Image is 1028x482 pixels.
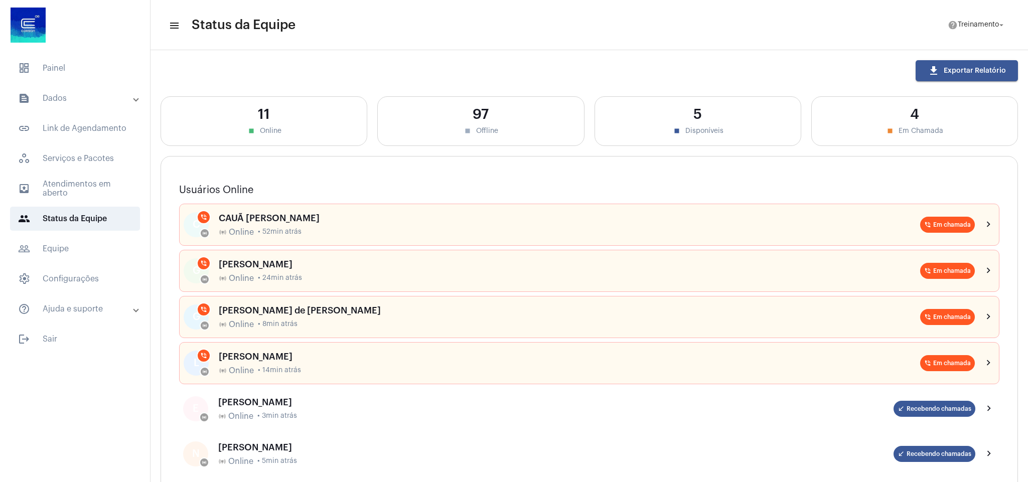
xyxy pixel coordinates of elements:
mat-icon: phone_in_talk [924,267,931,274]
mat-icon: sidenav icon [18,303,30,315]
mat-panel-title: Ajuda e suporte [18,303,134,315]
div: 5 [605,107,791,122]
mat-icon: sidenav icon [169,20,179,32]
div: [PERSON_NAME] [218,442,894,452]
div: E [183,396,208,421]
mat-icon: arrow_drop_down [997,21,1006,30]
div: Offline [388,126,573,135]
span: Online [229,320,254,329]
span: Online [229,366,254,375]
span: • 3min atrás [257,412,297,420]
img: d4669ae0-8c07-2337-4f67-34b0df7f5ae4.jpeg [8,5,48,45]
span: Online [229,228,254,237]
mat-icon: call_received [898,450,905,457]
mat-icon: phone_in_talk [924,360,931,367]
span: Equipe [10,237,140,261]
mat-expansion-panel-header: sidenav iconDados [6,86,150,110]
button: Treinamento [942,15,1012,35]
span: • 5min atrás [257,457,297,465]
span: sidenav icon [18,62,30,74]
mat-chip: Em chamada [920,263,975,279]
span: sidenav icon [18,273,30,285]
span: Painel [10,56,140,80]
mat-icon: sidenav icon [18,92,30,104]
mat-icon: chevron_right [983,357,995,369]
span: Online [228,412,253,421]
span: • 8min atrás [258,320,298,328]
div: N [183,441,208,466]
span: Atendimentos em aberto [10,177,140,201]
mat-chip: Em chamada [920,309,975,325]
span: sidenav icon [18,152,30,165]
div: Disponíveis [605,126,791,135]
div: 11 [171,107,357,122]
mat-chip: Recebendo chamadas [894,446,975,462]
mat-icon: stop [247,126,256,135]
mat-icon: online_prediction [219,228,227,236]
mat-icon: sidenav icon [18,183,30,195]
div: L [184,351,209,376]
mat-icon: call_received [898,405,905,412]
mat-expansion-panel-header: sidenav iconAjuda e suporte [6,297,150,321]
mat-icon: online_prediction [219,320,227,329]
div: CAUÃ [PERSON_NAME] [219,213,920,223]
div: [PERSON_NAME] [219,259,920,269]
mat-icon: online_prediction [218,457,226,465]
mat-icon: sidenav icon [18,333,30,345]
span: Serviços e Pacotes [10,146,140,171]
button: Exportar Relatório [916,60,1018,81]
div: [PERSON_NAME] [219,352,920,362]
div: [PERSON_NAME] de [PERSON_NAME] [219,305,920,315]
mat-icon: phone_in_talk [200,214,207,221]
mat-icon: help [948,20,958,30]
mat-icon: phone_in_talk [200,306,207,313]
div: Online [171,126,357,135]
mat-icon: sidenav icon [18,122,30,134]
mat-icon: online_prediction [202,277,207,282]
span: • 14min atrás [258,367,301,374]
mat-icon: online_prediction [202,231,207,236]
div: Em Chamada [822,126,1007,135]
mat-icon: online_prediction [219,274,227,282]
mat-icon: phone_in_talk [200,352,207,359]
div: C [184,212,209,237]
mat-icon: online_prediction [218,412,226,420]
mat-icon: online_prediction [202,369,207,374]
mat-icon: phone_in_talk [924,313,931,320]
div: [PERSON_NAME] [218,397,894,407]
mat-icon: stop [672,126,681,135]
span: Configurações [10,267,140,291]
span: Treinamento [958,22,999,29]
mat-icon: chevron_right [983,311,995,323]
span: Status da Equipe [192,17,296,33]
mat-icon: chevron_right [983,403,995,415]
div: 4 [822,107,1007,122]
mat-icon: online_prediction [219,367,227,375]
mat-chip: Em chamada [920,355,975,371]
mat-icon: online_prediction [202,415,207,420]
span: • 52min atrás [258,228,302,236]
mat-chip: Em chamada [920,217,975,233]
div: G [184,258,209,283]
span: • 24min atrás [258,274,302,282]
div: 97 [388,107,573,122]
mat-icon: sidenav icon [18,243,30,255]
mat-icon: chevron_right [983,448,995,460]
mat-icon: sidenav icon [18,213,30,225]
mat-icon: stop [886,126,895,135]
span: Online [228,457,253,466]
mat-icon: chevron_right [983,265,995,277]
h3: Usuários Online [179,185,999,196]
mat-panel-title: Dados [18,92,134,104]
mat-chip: Recebendo chamadas [894,401,975,417]
span: Link de Agendamento [10,116,140,140]
span: Online [229,274,254,283]
mat-icon: phone_in_talk [200,260,207,267]
span: Exportar Relatório [928,67,1006,74]
mat-icon: stop [463,126,472,135]
mat-icon: download [928,65,940,77]
span: Status da Equipe [10,207,140,231]
mat-icon: phone_in_talk [924,221,931,228]
mat-icon: online_prediction [202,323,207,328]
span: Sair [10,327,140,351]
